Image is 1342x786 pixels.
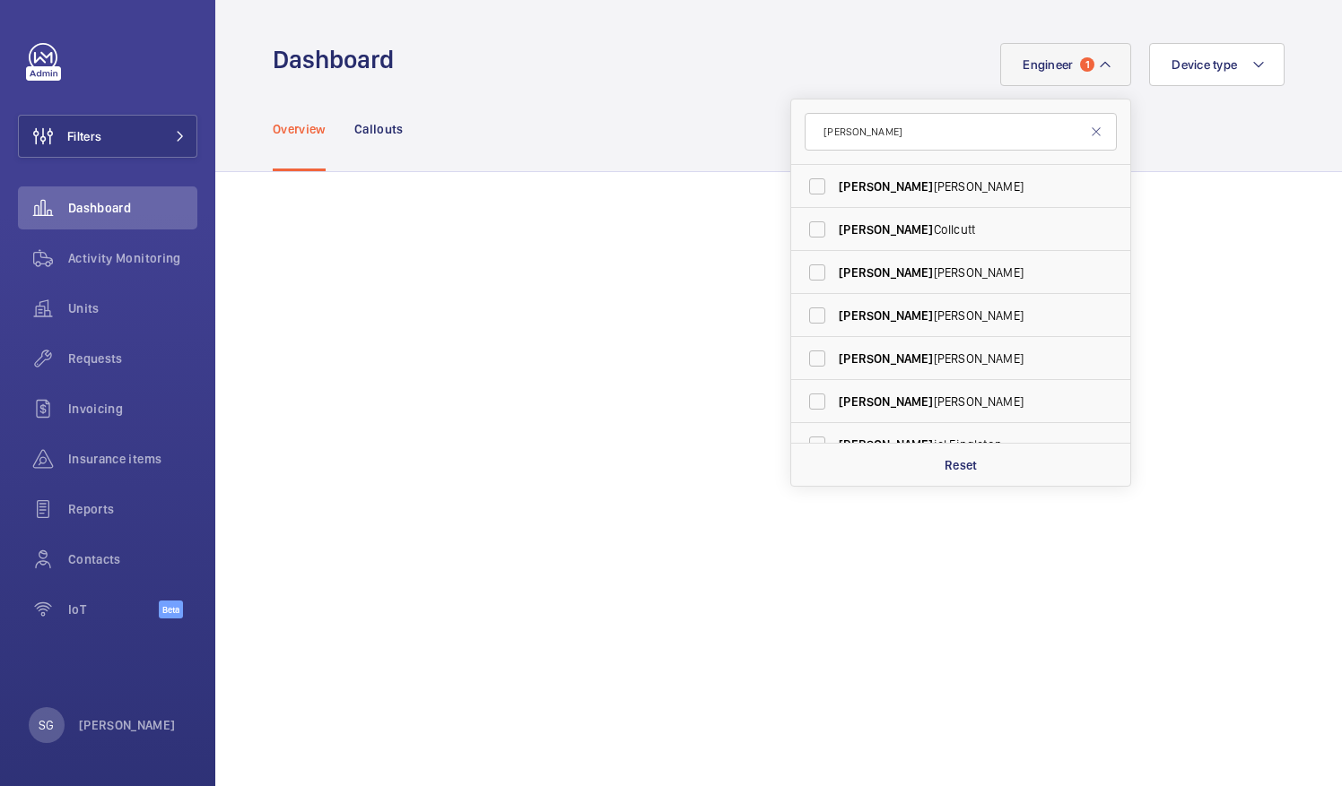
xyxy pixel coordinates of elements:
span: Contacts [68,550,197,568]
span: [PERSON_NAME] [839,437,933,452]
span: [PERSON_NAME] [839,394,933,409]
span: Engineer [1023,57,1073,72]
span: Activity Monitoring [68,249,197,267]
span: [PERSON_NAME] [839,351,933,366]
span: Dashboard [68,199,197,217]
p: Overview [273,120,326,138]
span: [PERSON_NAME] [839,179,933,194]
p: SG [39,716,54,734]
span: Requests [68,350,197,367]
p: Callouts [354,120,404,138]
span: [PERSON_NAME] [839,265,933,280]
span: Reports [68,500,197,518]
span: [PERSON_NAME] [839,350,1085,367]
span: Collcutt [839,220,1085,238]
button: Device type [1149,43,1285,86]
span: Units [68,299,197,317]
span: Beta [159,600,183,618]
span: [PERSON_NAME] [839,393,1085,410]
button: Engineer1 [1000,43,1131,86]
span: [PERSON_NAME] [839,307,1085,324]
span: iel Fingleton [839,436,1085,453]
span: Filters [67,127,101,145]
span: [PERSON_NAME] [839,222,933,237]
p: [PERSON_NAME] [79,716,176,734]
span: Device type [1172,57,1237,72]
span: Invoicing [68,400,197,418]
span: IoT [68,600,159,618]
p: Reset [945,456,978,474]
span: 1 [1080,57,1094,72]
input: Search by engineer [805,113,1117,151]
span: [PERSON_NAME] [839,308,933,323]
span: [PERSON_NAME] [839,263,1085,281]
span: Insurance items [68,450,197,468]
h1: Dashboard [273,43,405,76]
button: Filters [18,115,197,158]
span: [PERSON_NAME] [839,177,1085,195]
